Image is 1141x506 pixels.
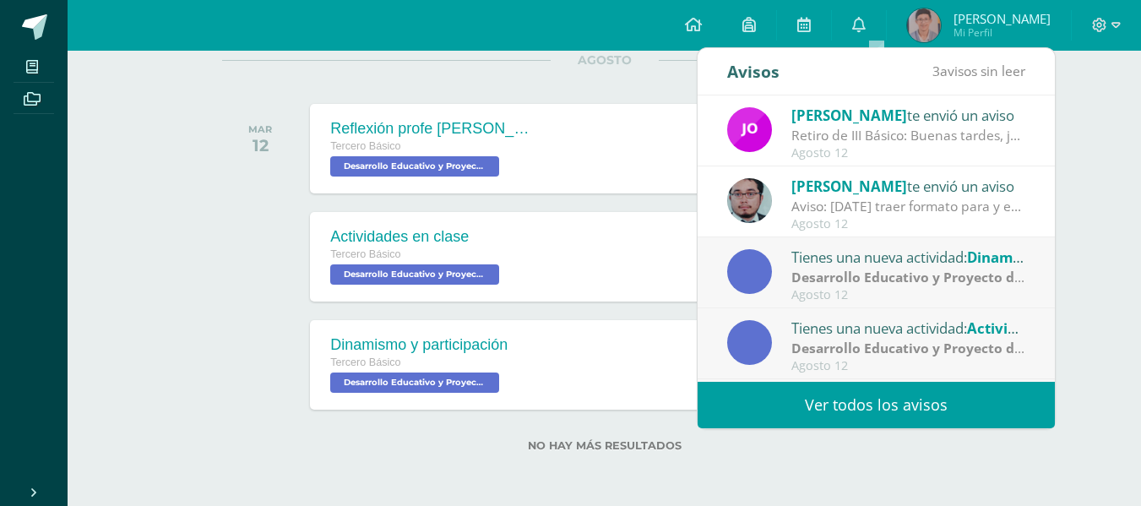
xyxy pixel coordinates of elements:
div: te envió un aviso [791,104,1026,126]
span: Actividades en clase [967,318,1110,338]
div: Aviso: Mañana traer formato para y escuadra y libro para empezar con los isometricos [791,197,1026,216]
span: Desarrollo Educativo y Proyecto de Vida 'B' [330,264,499,285]
span: Tercero Básico [330,140,400,152]
div: Agosto 12 [791,146,1026,161]
span: [PERSON_NAME] [791,177,907,196]
span: [PERSON_NAME] [954,10,1051,27]
span: Tercero Básico [330,248,400,260]
strong: Desarrollo Educativo y Proyecto de Vida [791,339,1054,357]
span: 3 [932,62,940,80]
span: AGOSTO [551,52,659,68]
div: Tienes una nueva actividad: [791,317,1026,339]
label: No hay más resultados [222,439,986,452]
div: Actividades en clase [330,228,503,246]
span: Desarrollo Educativo y Proyecto de Vida 'B' [330,373,499,393]
div: | Zona [791,339,1026,358]
a: Ver todos los avisos [698,382,1055,428]
img: 5fac68162d5e1b6fbd390a6ac50e103d.png [727,178,772,223]
span: Desarrollo Educativo y Proyecto de Vida 'B' [330,156,499,177]
strong: Desarrollo Educativo y Proyecto de Vida [791,268,1054,286]
div: Agosto 12 [791,359,1026,373]
span: [PERSON_NAME] [791,106,907,125]
span: avisos sin leer [932,62,1025,80]
div: Tienes una nueva actividad: [791,246,1026,268]
div: Dinamismo y participación [330,336,508,354]
div: Avisos [727,48,780,95]
img: 6614adf7432e56e5c9e182f11abb21f1.png [727,107,772,152]
div: te envió un aviso [791,175,1026,197]
div: MAR [248,123,272,135]
span: Tercero Básico [330,356,400,368]
div: | Zona [791,268,1026,287]
div: Agosto 12 [791,217,1026,231]
span: Mi Perfil [954,25,1051,40]
div: Reflexión profe [PERSON_NAME] [330,120,533,138]
div: Retiro de III Básico: Buenas tardes, jóvenes. Solo les recuerdo a quienes aún no han entregado la... [791,126,1026,145]
div: 12 [248,135,272,155]
div: Agosto 12 [791,288,1026,302]
img: 9ccb69e3c28bfc63e59a54b2b2b28f1c.png [907,8,941,42]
